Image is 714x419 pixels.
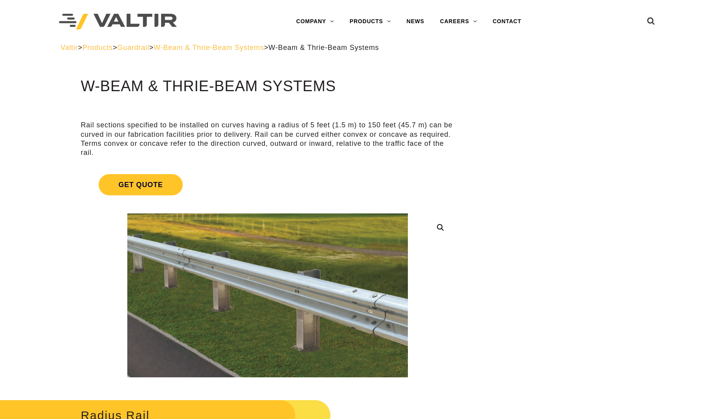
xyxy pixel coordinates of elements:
div: > > > > [61,43,653,52]
h1: W-Beam & Thrie-Beam Systems [81,78,455,95]
a: Guardrail [117,44,149,51]
img: Valtir [59,14,177,30]
a: W-Beam & Thrie-Beam Systems [154,44,264,51]
p: Rail sections specified to be installed on curves having a radius of 5 feet (1.5 m) to 150 feet (... [81,121,455,158]
span: Get Quote [99,174,182,195]
span: W-Beam & Thrie-Beam Systems [268,44,379,51]
a: PRODUCTS [342,14,399,29]
a: NEWS [399,14,432,29]
a: Get Quote [81,165,455,205]
a: COMPANY [288,14,342,29]
a: CONTACT [485,14,529,29]
a: Products [83,44,113,51]
a: CAREERS [432,14,485,29]
a: Valtir [61,44,78,51]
